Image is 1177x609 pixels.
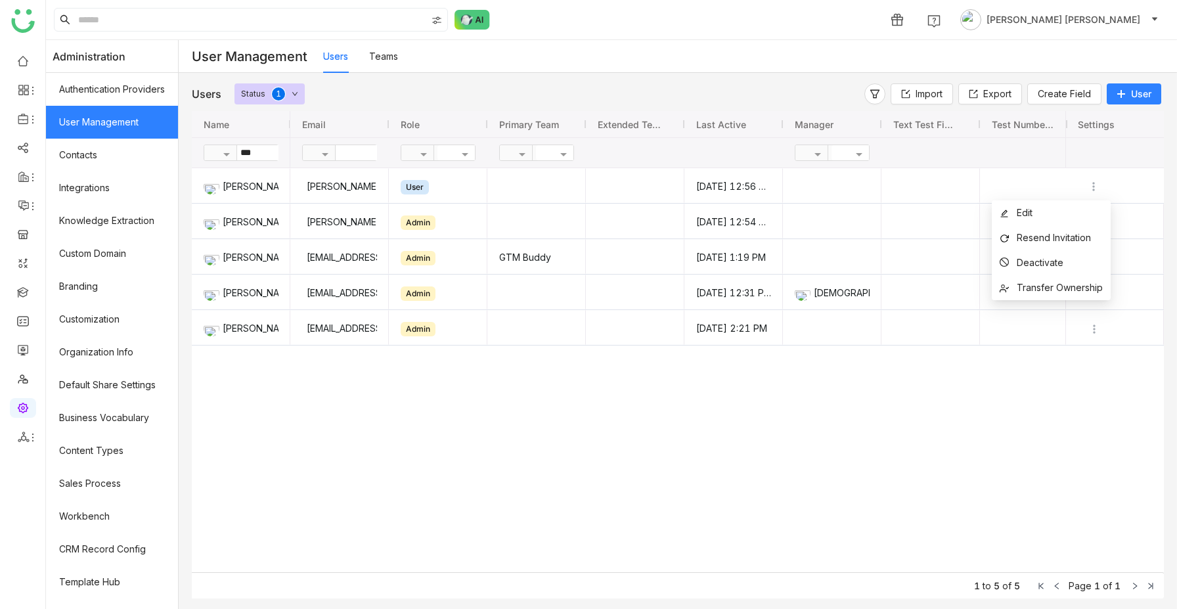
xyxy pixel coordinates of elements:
div: Press SPACE to select this row. [1065,275,1164,310]
div: Press SPACE to select this row. [1065,239,1164,275]
div: [PERSON_NAME][EMAIL_ADDRESS][PERSON_NAME][DOMAIN_NAME] [302,169,377,204]
a: Integrations [46,171,178,204]
img: 684a9b06de261c4b36a3cf65 [795,285,811,301]
span: 5 [1014,580,1020,591]
img: 684a9b57de261c4b36a3d29f [204,214,219,230]
span: Primary Team [499,119,559,130]
gtmb-cell-renderer: GTM Buddy [499,240,574,275]
img: ask-buddy-normal.svg [455,10,490,30]
a: User Management [46,106,178,139]
img: 68676e75bd467d46aa2b9eea [204,321,219,336]
span: Import [916,87,943,101]
div: [PERSON_NAME] [204,311,278,346]
a: Organization Info [46,336,178,369]
div: Press SPACE to select this row. [192,168,290,204]
img: transfer-ownership.svg [1000,284,1009,293]
div: Press SPACE to select this row. [1065,310,1164,346]
a: Workbench [46,500,178,533]
span: Resend Invitation [1017,232,1091,243]
div: Press SPACE to select this row. [192,204,290,239]
span: [PERSON_NAME] [PERSON_NAME] [987,12,1140,27]
img: resend.svg [1000,234,1009,243]
div: Press SPACE to select this row. [192,310,290,346]
div: [EMAIL_ADDRESS] [302,311,377,346]
a: Custom Domain [46,237,178,270]
div: User Management [179,41,323,73]
span: Page [1069,580,1092,591]
button: Create Field [1027,83,1101,104]
button: Export [958,83,1022,104]
button: [PERSON_NAME] [PERSON_NAME] [958,9,1161,30]
span: Manager [795,119,833,130]
img: more.svg [1087,180,1100,193]
img: 684a9b3fde261c4b36a3d19f [204,285,219,301]
span: Export [983,87,1011,101]
div: Press SPACE to select this row. [1065,168,1164,204]
span: to [983,580,991,591]
span: Name [204,119,229,130]
div: [PERSON_NAME] [PERSON_NAME] [204,204,278,239]
nz-badge-sup: 1 [272,87,285,101]
div: Users [192,87,221,101]
a: Knowledge Extraction [46,204,178,237]
div: Admin [401,251,435,265]
div: [PERSON_NAME] [204,275,278,310]
div: Status [241,83,265,104]
span: Last active [696,119,746,130]
span: 1 [974,580,980,591]
span: Email [302,119,326,130]
div: Admin [401,215,435,230]
span: Role [401,119,420,130]
div: [PERSON_NAME] [PERSON_NAME] [204,169,278,204]
img: edit.svg [1000,209,1009,218]
gtmb-cell-renderer: [DATE] 12:54 PM [696,204,771,239]
gtmb-cell-renderer: [DATE] 2:21 PM [696,311,771,346]
div: [PERSON_NAME][EMAIL_ADDRESS] [302,204,377,239]
img: search-type.svg [432,15,442,26]
span: Edit [1017,207,1033,218]
span: Text test field [893,119,958,130]
span: 5 [994,580,1000,591]
img: more.svg [1088,323,1101,336]
span: Create Field [1038,87,1091,101]
a: Business Vocabulary [46,401,178,434]
div: Press SPACE to select this row. [192,239,290,275]
button: User [1107,83,1161,104]
a: Customization [46,303,178,336]
div: [EMAIL_ADDRESS] [302,275,377,310]
span: of [1002,580,1011,591]
div: Press SPACE to select this row. [1065,204,1164,239]
span: 1 [1115,580,1121,591]
span: Transfer Ownership [1017,282,1103,293]
a: Content Types [46,434,178,467]
span: Test Number field [992,119,1056,130]
a: CRM Record Config [46,533,178,566]
div: User [401,180,429,194]
a: Branding [46,270,178,303]
span: of [1103,580,1112,591]
gtmb-cell-renderer: [DATE] 1:19 PM [696,240,771,275]
img: 684a98b8de261c4b36a3b922 [204,250,219,265]
p: 1 [276,87,281,101]
a: Teams [369,51,398,62]
a: Authentication Providers [46,73,178,106]
div: Press SPACE to select this row. [192,275,290,310]
img: help.svg [927,14,941,28]
img: logo [11,9,35,33]
a: Users [323,51,348,62]
div: Admin [401,286,435,301]
div: [PERSON_NAME] [204,240,278,275]
button: Import [891,83,953,104]
span: Settings [1078,119,1115,130]
a: Default Share Settings [46,369,178,401]
span: User [1131,87,1151,101]
span: Administration [53,40,125,73]
gtmb-cell-renderer: [DATE] 12:56 PM [696,169,771,204]
div: [EMAIL_ADDRESS] [302,240,377,275]
a: Sales Process [46,467,178,500]
img: avatar [960,9,981,30]
span: Extended Team Names [598,119,662,130]
a: Template Hub [46,566,178,598]
span: Deactivate [1017,257,1063,268]
a: Contacts [46,139,178,171]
